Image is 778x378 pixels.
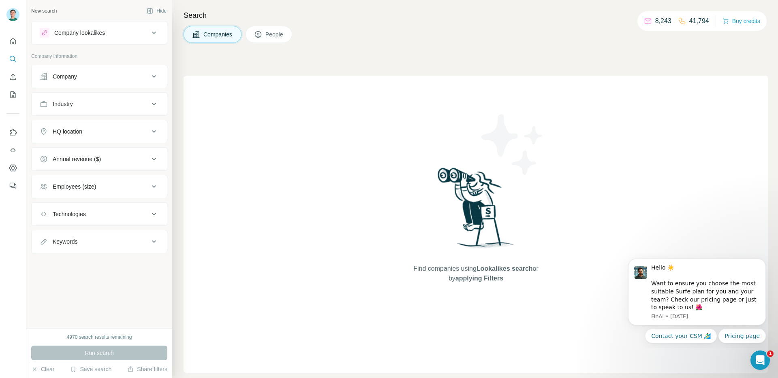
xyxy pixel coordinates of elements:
[32,23,167,42] button: Company lookalikes
[767,350,774,357] span: 1
[411,264,541,283] span: Find companies using or by
[750,350,770,370] iframe: Intercom live chat
[477,265,533,272] span: Lookalikes search
[53,183,96,191] div: Employees (size)
[616,251,778,348] iframe: Intercom notifications message
[53,155,101,163] div: Annual revenue ($)
[6,34,19,49] button: Quick start
[53,238,77,246] div: Keywords
[455,275,503,282] span: applying Filters
[6,70,19,84] button: Enrich CSV
[6,87,19,102] button: My lists
[32,232,167,251] button: Keywords
[265,30,284,38] span: People
[31,365,54,373] button: Clear
[722,15,760,27] button: Buy credits
[70,365,111,373] button: Save search
[141,5,172,17] button: Hide
[6,52,19,66] button: Search
[32,94,167,114] button: Industry
[6,143,19,157] button: Use Surfe API
[53,72,77,81] div: Company
[689,16,709,26] p: 41,794
[31,7,57,15] div: New search
[203,30,233,38] span: Companies
[476,108,549,181] img: Surfe Illustration - Stars
[249,2,337,19] div: Upgrade plan for full access to Surfe
[67,333,132,341] div: 4970 search results remaining
[6,161,19,175] button: Dashboard
[32,67,167,86] button: Company
[655,16,671,26] p: 8,243
[31,53,167,60] p: Company information
[32,177,167,196] button: Employees (size)
[6,125,19,140] button: Use Surfe on LinkedIn
[434,166,518,256] img: Surfe Illustration - Woman searching with binoculars
[184,10,768,21] h4: Search
[127,365,167,373] button: Share filters
[53,210,86,218] div: Technologies
[6,178,19,193] button: Feedback
[54,29,105,37] div: Company lookalikes
[6,8,19,21] img: Avatar
[53,127,82,136] div: HQ location
[32,149,167,169] button: Annual revenue ($)
[32,122,167,141] button: HQ location
[32,204,167,224] button: Technologies
[53,100,73,108] div: Industry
